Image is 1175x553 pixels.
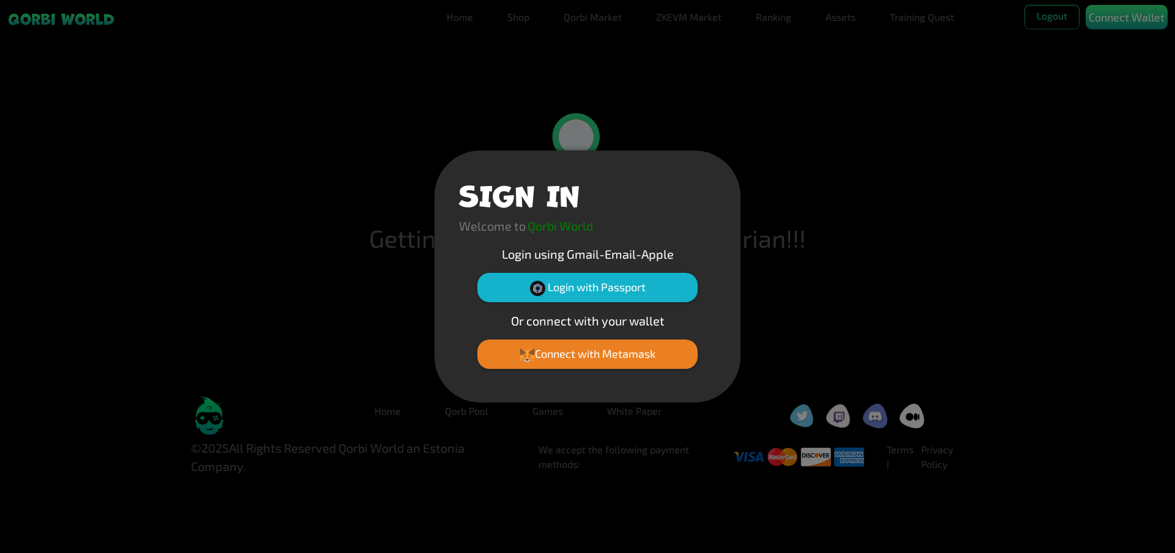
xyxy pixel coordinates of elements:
p: Qorbi World [528,217,593,235]
p: Login using Gmail-Email-Apple [459,245,716,263]
button: Login with Passport [477,273,698,302]
button: Connect with Metamask [477,340,698,369]
img: Passport Logo [530,281,545,296]
p: Welcome to [459,217,526,235]
h1: SIGN IN [459,175,580,212]
p: Or connect with your wallet [459,311,716,330]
